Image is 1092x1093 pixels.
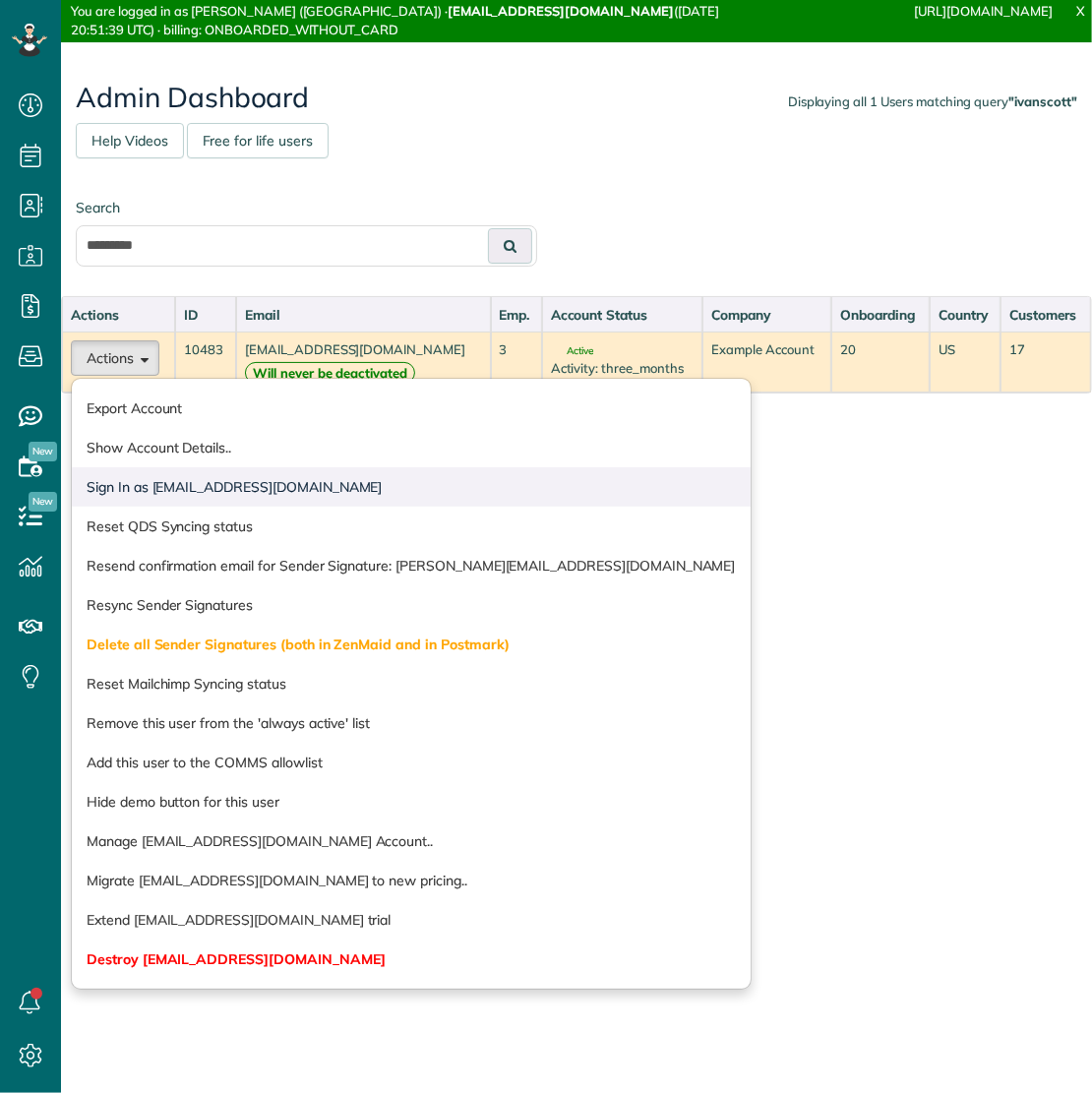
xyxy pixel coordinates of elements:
[1001,332,1091,393] td: 17
[939,305,992,325] div: Country
[76,83,1077,113] h2: Admin Dashboard
[551,359,695,378] div: Activity: three_months
[72,703,751,743] a: Remove this user from the 'always active' list
[551,305,695,325] div: Account Status
[29,442,57,461] span: New
[491,332,542,393] td: 3
[72,507,751,546] a: Reset QDS Syncing status
[72,467,751,507] a: Sign In as [EMAIL_ADDRESS][DOMAIN_NAME]
[72,861,751,900] a: Migrate [EMAIL_ADDRESS][DOMAIN_NAME] to new pricing..
[175,332,236,393] td: 10483
[245,362,415,385] strong: Will never be deactivated
[29,492,57,512] span: New
[448,3,674,19] strong: [EMAIL_ADDRESS][DOMAIN_NAME]
[1008,93,1077,109] strong: "ivanscott"
[1009,305,1082,325] div: Customers
[71,340,159,376] button: Actions
[72,389,751,428] a: Export Account
[72,428,751,467] a: Show Account Details..
[72,743,751,782] a: Add this user to the COMMS allowlist
[245,305,481,325] div: Email
[72,625,751,664] a: Delete all Sender Signatures (both in ZenMaid and in Postmark)
[76,198,537,217] label: Search
[236,332,490,393] td: [EMAIL_ADDRESS][DOMAIN_NAME]
[711,305,822,325] div: Company
[831,332,930,393] td: 20
[551,346,594,356] span: Active
[187,123,329,158] a: Free for life users
[71,305,166,325] div: Actions
[788,92,1077,111] div: Displaying all 1 Users matching query
[72,546,751,585] a: Resend confirmation email for Sender Signature: [PERSON_NAME][EMAIL_ADDRESS][DOMAIN_NAME]
[915,3,1053,19] a: [URL][DOMAIN_NAME]
[72,940,751,979] a: Destroy [EMAIL_ADDRESS][DOMAIN_NAME]
[184,305,227,325] div: ID
[702,332,831,393] td: Example Account
[72,782,751,821] a: Hide demo button for this user
[72,821,751,861] a: Manage [EMAIL_ADDRESS][DOMAIN_NAME] Account..
[500,305,533,325] div: Emp.
[72,900,751,940] a: Extend [EMAIL_ADDRESS][DOMAIN_NAME] trial
[840,305,921,325] div: Onboarding
[76,123,184,158] a: Help Videos
[72,585,751,625] a: Resync Sender Signatures
[930,332,1001,393] td: US
[72,664,751,703] a: Reset Mailchimp Syncing status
